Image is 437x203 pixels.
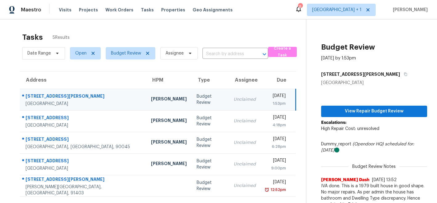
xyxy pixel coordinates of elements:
[192,71,228,89] th: Type
[321,127,379,131] span: High Repair Cost: unresolved
[260,50,269,59] button: Open
[26,165,141,172] div: [GEOGRAPHIC_DATA]
[151,139,187,147] div: [PERSON_NAME]
[141,8,154,12] span: Tasks
[271,45,294,59] span: Create a Task
[161,7,185,13] span: Properties
[266,93,286,100] div: [DATE]
[79,7,98,13] span: Projects
[21,7,41,13] span: Maestro
[321,142,414,152] i: scheduled for: [DATE]
[234,140,256,146] div: Unclaimed
[321,106,427,117] button: View Repair Budget Review
[75,50,87,56] span: Open
[165,50,184,56] span: Assignee
[26,144,141,150] div: [GEOGRAPHIC_DATA], [GEOGRAPHIC_DATA], 90045
[59,7,71,13] span: Visits
[234,96,256,103] div: Unclaimed
[353,142,384,146] i: (Opendoor HQ)
[269,187,286,193] div: 12:52pm
[266,136,286,144] div: [DATE]
[151,160,187,168] div: [PERSON_NAME]
[266,122,286,128] div: 4:18pm
[321,44,375,50] h2: Budget Review
[229,71,261,89] th: Assignee
[26,115,141,122] div: [STREET_ADDRESS]
[261,71,296,89] th: Due
[27,50,51,56] span: Date Range
[266,114,286,122] div: [DATE]
[197,115,223,127] div: Budget Review
[372,178,397,182] span: [DATE] 13:52
[321,55,356,61] div: [DATE] by 1:53pm
[26,158,141,165] div: [STREET_ADDRESS]
[26,93,141,101] div: [STREET_ADDRESS][PERSON_NAME]
[321,80,427,86] div: [GEOGRAPHIC_DATA]
[321,71,400,77] h5: [STREET_ADDRESS][PERSON_NAME]
[266,179,286,187] div: [DATE]
[26,136,141,144] div: [STREET_ADDRESS]
[26,101,141,107] div: [GEOGRAPHIC_DATA]
[264,187,269,193] img: Overdue Alarm Icon
[321,120,346,125] b: Escalations:
[326,108,422,115] span: View Repair Budget Review
[197,180,223,192] div: Budget Review
[151,117,187,125] div: [PERSON_NAME]
[266,157,286,165] div: [DATE]
[26,122,141,128] div: [GEOGRAPHIC_DATA]
[105,7,133,13] span: Work Orders
[26,184,141,196] div: [PERSON_NAME][GEOGRAPHIC_DATA], [GEOGRAPHIC_DATA], 91403
[146,71,192,89] th: HPM
[202,49,251,59] input: Search by address
[266,100,286,107] div: 1:53pm
[234,118,256,124] div: Unclaimed
[111,50,141,56] span: Budget Review
[266,165,286,171] div: 9:00pm
[197,158,223,170] div: Budget Review
[321,141,427,153] div: Dummy_report
[268,47,297,57] button: Create a Task
[193,7,233,13] span: Geo Assignments
[53,35,70,41] span: 5 Results
[22,34,43,40] h2: Tasks
[298,4,302,10] div: 8
[20,71,146,89] th: Address
[234,183,256,189] div: Unclaimed
[390,7,428,13] span: [PERSON_NAME]
[266,144,286,150] div: 6:28pm
[400,69,408,80] button: Copy Address
[234,161,256,167] div: Unclaimed
[197,93,223,106] div: Budget Review
[151,96,187,104] div: [PERSON_NAME]
[321,177,370,183] span: [PERSON_NAME] Dash
[349,164,399,170] span: Budget Review Notes
[197,136,223,149] div: Budget Review
[312,7,361,13] span: [GEOGRAPHIC_DATA] + 1
[26,176,141,184] div: [STREET_ADDRESS][PERSON_NAME]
